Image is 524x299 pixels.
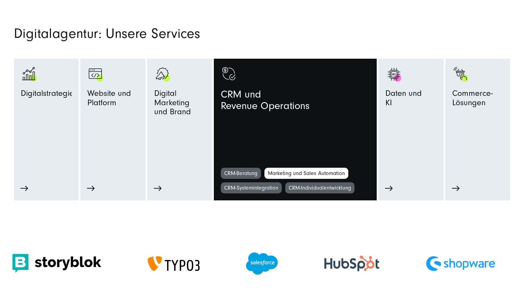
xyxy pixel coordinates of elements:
[12,254,101,273] img: Storyblok logo Storyblok Headless CMS Agentur SUNZINET (1)
[264,168,348,179] a: Marketing und Sales Automation
[221,168,261,179] a: CRM-Beratung
[385,89,422,110] span: Daten und KI
[221,89,309,116] span: CRM und Revenue Operations
[21,89,74,101] span: Digitalstrategie
[452,66,503,168] a: Bild eines Fingers, der auf einen schwarzen Einkaufswagen mit grünen Akzenten klickt: Digitalagen...
[87,66,138,168] a: Browser Symbol als Zeichen für Web Development - Digitalagentur SUNZINET programming-browser-prog...
[154,66,205,153] a: advertising-megaphone-business-products_black advertising-megaphone-business-products_white Digit...
[221,66,238,83] img: monetization-approve-business-products_white
[14,27,343,40] h2: Digitalagentur: Unsere Services
[452,89,503,110] span: Commerce-Lösungen
[221,66,370,168] a: Symbol mit einem Haken und einem Dollarzeichen. monetization-approve-business-products_white CRM ...
[246,252,278,275] img: Salesforce Partner Agentur - Digitalagentur SUNZINET
[87,89,138,110] span: Website und Platform
[221,182,282,193] a: CRM-Systemintegration
[21,66,72,168] a: analytics-graph-bar-business analytics-graph-bar-business_white Digitalstrategie
[426,256,495,271] img: Shopware Partner Agentur - Digitalagentur SUNZINET
[148,256,200,271] img: TYPO3 Gold Memeber Agentur - Digitalagentur für TYPO3 CMS Entwicklung SUNZINET
[285,182,355,193] a: CRM-Individualentwicklung
[154,89,205,119] span: Digital Marketing und Brand
[324,256,379,271] img: HubSpot Gold Partner Agentur - Digitalagentur SUNZINET
[385,66,436,153] a: KI 1 KI 1 Daten undKI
